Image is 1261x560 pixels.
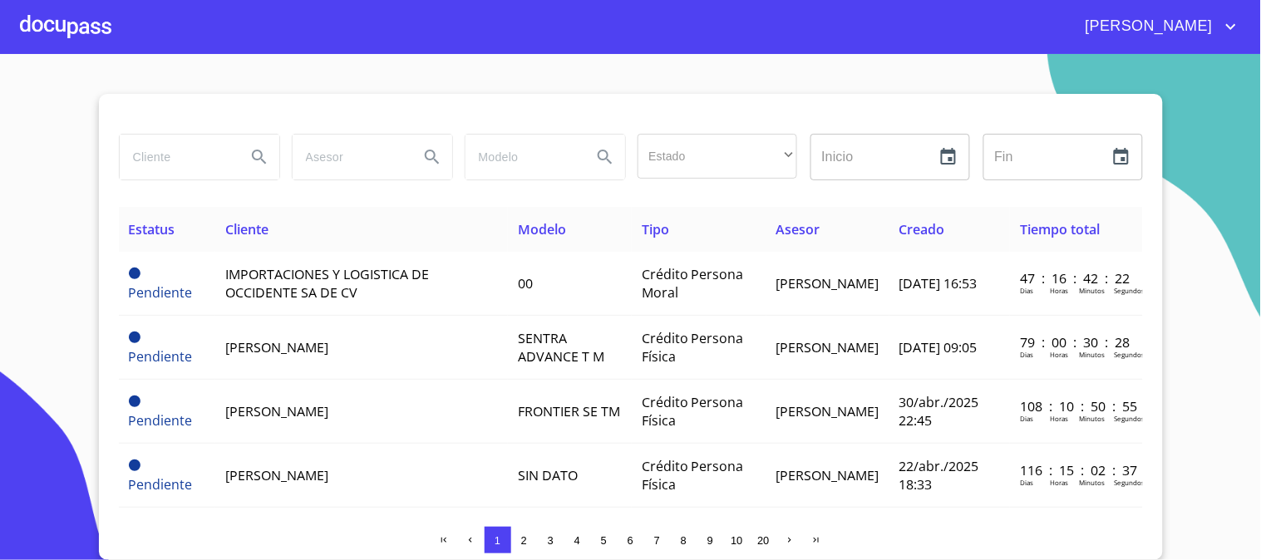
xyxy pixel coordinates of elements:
[1050,350,1068,359] p: Horas
[225,466,328,484] span: [PERSON_NAME]
[518,274,533,292] span: 00
[485,527,511,553] button: 1
[129,459,140,471] span: Pendiente
[129,268,140,279] span: Pendiente
[120,135,233,179] input: search
[129,283,193,302] span: Pendiente
[1079,478,1105,487] p: Minutos
[564,527,591,553] button: 4
[1073,13,1241,40] button: account of current user
[1050,478,1068,487] p: Horas
[1114,478,1145,487] p: Segundos
[293,135,406,179] input: search
[899,220,945,238] span: Creado
[681,534,687,547] span: 8
[731,534,742,547] span: 10
[642,329,744,366] span: Crédito Persona Física
[776,402,879,420] span: [PERSON_NAME]
[671,527,697,553] button: 8
[1114,286,1145,295] p: Segundos
[1020,350,1033,359] p: Dias
[225,338,328,356] span: [PERSON_NAME]
[225,220,268,238] span: Cliente
[591,527,618,553] button: 5
[697,527,724,553] button: 9
[757,534,769,547] span: 20
[642,265,744,302] span: Crédito Persona Moral
[628,534,633,547] span: 6
[574,534,580,547] span: 4
[1020,269,1132,287] p: 47 : 16 : 42 : 22
[1020,461,1132,479] p: 116 : 15 : 02 : 37
[1050,286,1068,295] p: Horas
[1020,333,1132,351] p: 79 : 00 : 30 : 28
[129,411,193,430] span: Pendiente
[585,137,625,177] button: Search
[465,135,579,179] input: search
[518,220,566,238] span: Modelo
[521,534,527,547] span: 2
[518,329,604,366] span: SENTRA ADVANCE T M
[642,220,669,238] span: Tipo
[654,534,660,547] span: 7
[724,527,751,553] button: 10
[899,274,978,292] span: [DATE] 16:53
[129,332,140,343] span: Pendiente
[518,402,620,420] span: FRONTIER SE TM
[642,457,744,494] span: Crédito Persona Física
[1020,478,1033,487] p: Dias
[776,466,879,484] span: [PERSON_NAME]
[1020,397,1132,415] p: 108 : 10 : 50 : 55
[129,475,193,494] span: Pendiente
[899,338,978,356] span: [DATE] 09:05
[1079,286,1105,295] p: Minutos
[1114,414,1145,423] p: Segundos
[1020,286,1033,295] p: Dias
[1114,350,1145,359] p: Segundos
[1050,414,1068,423] p: Horas
[1079,350,1105,359] p: Minutos
[548,534,554,547] span: 3
[899,393,979,430] span: 30/abr./2025 22:45
[511,527,538,553] button: 2
[1020,220,1100,238] span: Tiempo total
[899,457,979,494] span: 22/abr./2025 18:33
[129,395,140,407] span: Pendiente
[129,347,193,366] span: Pendiente
[225,402,328,420] span: [PERSON_NAME]
[1079,414,1105,423] p: Minutos
[776,220,820,238] span: Asesor
[239,137,279,177] button: Search
[776,274,879,292] span: [PERSON_NAME]
[1020,414,1033,423] p: Dias
[642,393,744,430] span: Crédito Persona Física
[638,134,797,179] div: ​
[412,137,452,177] button: Search
[225,265,429,302] span: IMPORTACIONES Y LOGISTICA DE OCCIDENTE SA DE CV
[707,534,713,547] span: 9
[644,527,671,553] button: 7
[518,466,578,484] span: SIN DATO
[776,338,879,356] span: [PERSON_NAME]
[538,527,564,553] button: 3
[495,534,500,547] span: 1
[1073,13,1221,40] span: [PERSON_NAME]
[601,534,607,547] span: 5
[751,527,777,553] button: 20
[618,527,644,553] button: 6
[129,220,175,238] span: Estatus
